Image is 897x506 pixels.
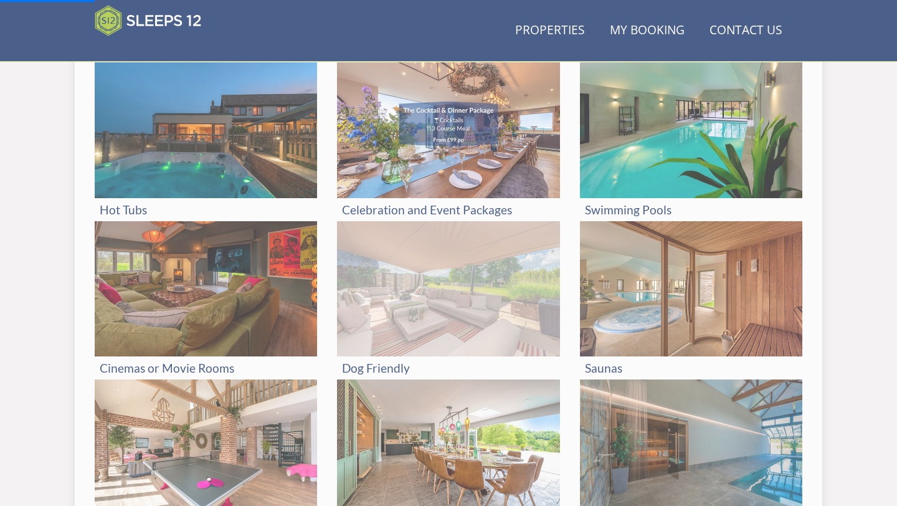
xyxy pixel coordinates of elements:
a: 'Cinemas or Movie Rooms' - Large Group Accommodation Holiday Ideas Cinemas or Movie Rooms [95,221,317,380]
h3: Celebration and Event Packages [342,203,554,216]
a: 'Dog Friendly' - Large Group Accommodation Holiday Ideas Dog Friendly [337,221,559,380]
h3: Dog Friendly [342,361,554,375]
img: 'Cinemas or Movie Rooms' - Large Group Accommodation Holiday Ideas [95,221,317,357]
h3: Hot Tubs [100,203,312,216]
img: 'Hot Tubs' - Large Group Accommodation Holiday Ideas [95,62,317,198]
img: 'Celebration and Event Packages' - Large Group Accommodation Holiday Ideas [337,62,559,198]
a: Properties [510,17,590,45]
h3: Swimming Pools [585,203,797,216]
a: Contact Us [705,17,787,45]
img: 'Saunas' - Large Group Accommodation Holiday Ideas [580,221,802,357]
iframe: Customer reviews powered by Trustpilot [88,44,219,54]
a: My Booking [605,17,690,45]
a: 'Swimming Pools' - Large Group Accommodation Holiday Ideas Swimming Pools [580,62,802,221]
img: 'Swimming Pools' - Large Group Accommodation Holiday Ideas [580,62,802,198]
h3: Saunas [585,361,797,375]
h3: Cinemas or Movie Rooms [100,361,312,375]
a: 'Celebration and Event Packages' - Large Group Accommodation Holiday Ideas Celebration and Event ... [337,62,559,221]
a: 'Saunas' - Large Group Accommodation Holiday Ideas Saunas [580,221,802,380]
img: 'Dog Friendly' - Large Group Accommodation Holiday Ideas [337,221,559,357]
a: 'Hot Tubs' - Large Group Accommodation Holiday Ideas Hot Tubs [95,62,317,221]
img: Sleeps 12 [95,5,202,36]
